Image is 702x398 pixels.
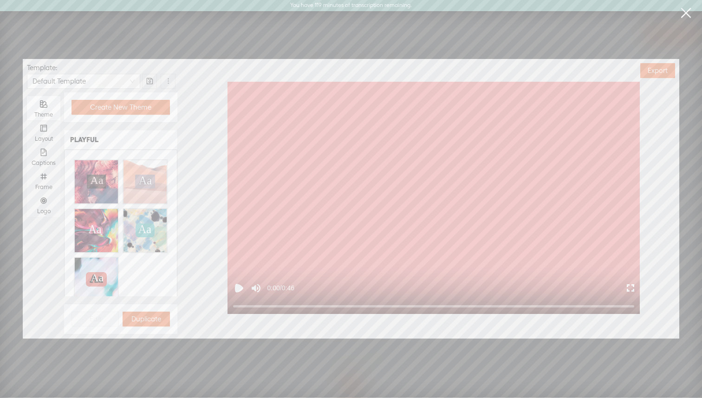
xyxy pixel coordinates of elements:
button: Create New Theme [71,100,170,115]
span: theme [40,100,47,108]
div: Layout [32,135,56,143]
div: 0:00 / 0:46 [267,284,294,292]
button: Play video [233,277,245,300]
div: segmented control [27,96,60,217]
span: Export [648,66,668,75]
h2: PLAYFUL [65,130,177,150]
span: Default Template [32,74,135,88]
div: Frame [32,183,56,191]
span: file-text [40,149,47,156]
div: Logo [32,208,56,215]
button: Export [640,63,675,78]
text: Aa [90,273,103,285]
span: more [165,78,172,85]
text: Aa [91,272,104,284]
span: Create New Theme [90,103,151,112]
button: Duplicate [123,312,170,326]
button: Mute sound [250,282,262,294]
div: Captions [32,159,56,167]
text: Aa [138,223,151,235]
span: Duplicate [131,314,161,324]
text: Aa [91,175,104,187]
text: Aa [91,176,104,188]
span: number [40,197,47,204]
div: Theme [32,111,56,118]
text: Aa [139,175,152,187]
button: Enter Fullscreen [627,277,634,300]
text: Aa [88,223,101,235]
span: layout [40,124,47,132]
div: Template : [27,63,177,72]
span: save [146,78,153,85]
span: number [40,173,47,180]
